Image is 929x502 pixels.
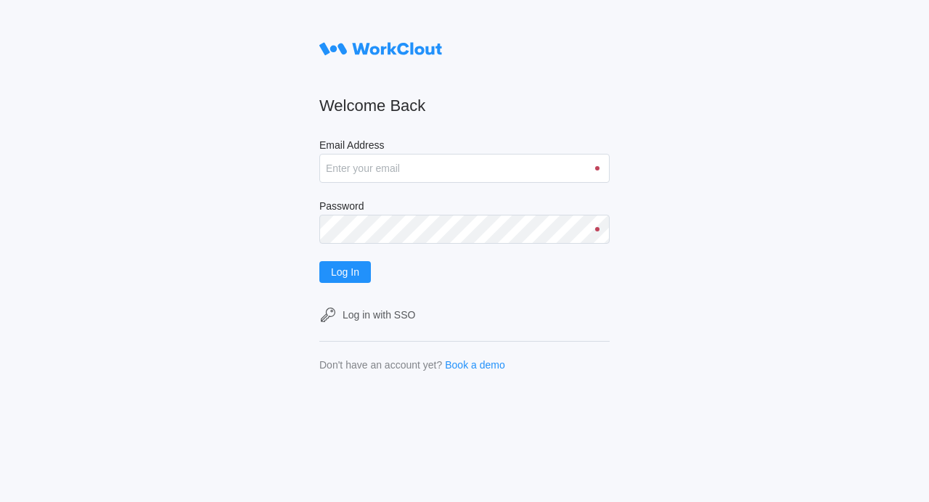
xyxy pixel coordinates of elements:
[319,261,371,283] button: Log In
[319,154,610,183] input: Enter your email
[343,309,415,321] div: Log in with SSO
[319,96,610,116] h2: Welcome Back
[331,267,359,277] span: Log In
[319,139,610,154] label: Email Address
[319,306,610,324] a: Log in with SSO
[445,359,505,371] a: Book a demo
[319,200,610,215] label: Password
[319,359,442,371] div: Don't have an account yet?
